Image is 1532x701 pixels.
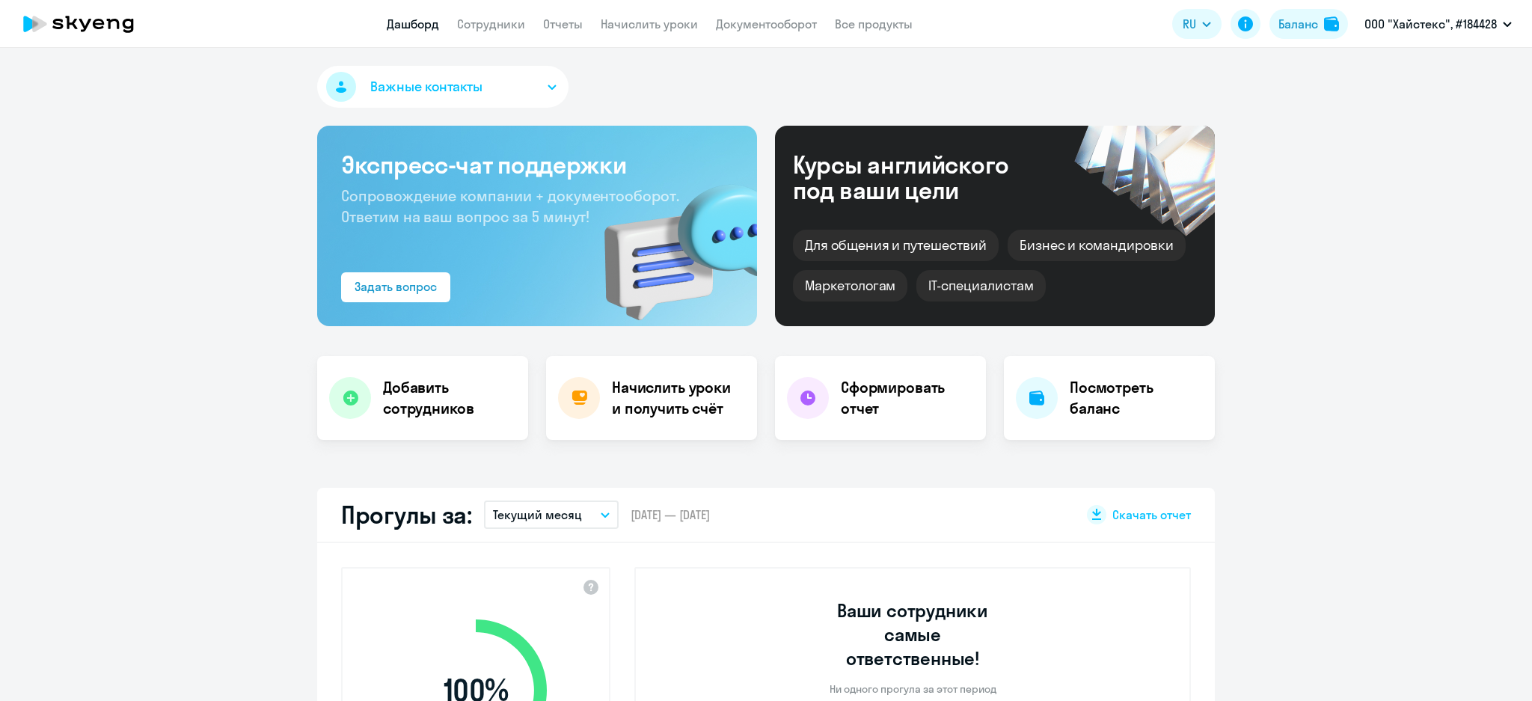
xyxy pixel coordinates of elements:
h4: Добавить сотрудников [383,377,516,419]
p: Текущий месяц [493,506,582,524]
div: Для общения и путешествий [793,230,999,261]
span: Скачать отчет [1112,506,1191,523]
a: Дашборд [387,16,439,31]
button: Важные контакты [317,66,569,108]
span: [DATE] — [DATE] [631,506,710,523]
button: RU [1172,9,1222,39]
span: Важные контакты [370,77,482,97]
a: Все продукты [835,16,913,31]
h4: Начислить уроки и получить счёт [612,377,742,419]
div: IT-специалистам [916,270,1045,301]
button: Текущий месяц [484,501,619,529]
a: Начислить уроки [601,16,698,31]
span: RU [1183,15,1196,33]
div: Курсы английского под ваши цели [793,152,1049,203]
h4: Посмотреть баланс [1070,377,1203,419]
h3: Ваши сотрудники самые ответственные! [817,599,1009,670]
h2: Прогулы за: [341,500,472,530]
button: ООО "Хайстекс", #184428 [1357,6,1519,42]
a: Сотрудники [457,16,525,31]
button: Задать вопрос [341,272,450,302]
h3: Экспресс-чат поддержки [341,150,733,180]
a: Документооборот [716,16,817,31]
p: Ни одного прогула за этот период [830,682,996,696]
div: Задать вопрос [355,278,437,296]
div: Баланс [1278,15,1318,33]
img: bg-img [583,158,757,326]
div: Бизнес и командировки [1008,230,1186,261]
h4: Сформировать отчет [841,377,974,419]
div: Маркетологам [793,270,907,301]
a: Отчеты [543,16,583,31]
p: ООО "Хайстекс", #184428 [1364,15,1497,33]
img: balance [1324,16,1339,31]
span: Сопровождение компании + документооборот. Ответим на ваш вопрос за 5 минут! [341,186,679,226]
button: Балансbalance [1269,9,1348,39]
